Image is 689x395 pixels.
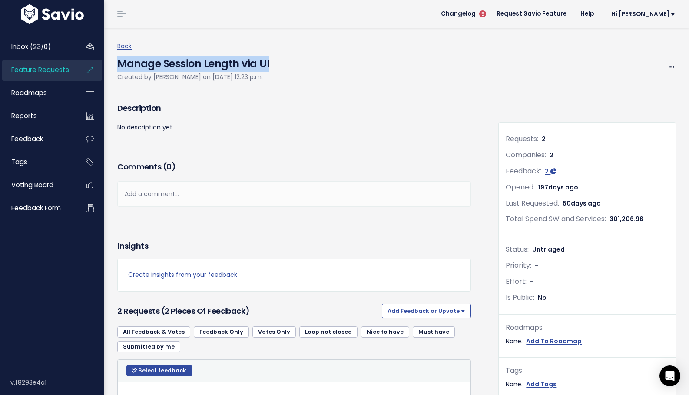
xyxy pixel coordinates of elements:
[126,365,192,376] button: Select feedback
[506,244,529,254] span: Status:
[11,134,43,143] span: Feedback
[361,326,409,338] a: Nice to have
[2,37,72,57] a: Inbox (23/0)
[117,73,263,81] span: Created by [PERSON_NAME] on [DATE] 12:23 p.m.
[506,336,669,347] div: None.
[506,365,669,377] div: Tags
[530,277,533,286] span: -
[117,102,471,114] h3: Description
[542,135,546,143] span: 2
[506,276,527,286] span: Effort:
[2,129,72,149] a: Feedback
[382,304,471,318] button: Add Feedback or Upvote
[506,166,541,176] span: Feedback:
[601,7,682,21] a: Hi [PERSON_NAME]
[506,134,538,144] span: Requests:
[299,326,358,338] a: Loop not closed
[659,365,680,386] div: Open Intercom Messenger
[506,150,546,160] span: Companies:
[252,326,296,338] a: Votes Only
[138,367,186,374] span: Select feedback
[526,379,556,390] a: Add Tags
[11,157,27,166] span: Tags
[506,182,535,192] span: Opened:
[194,326,249,338] a: Feedback Only
[538,293,547,302] span: No
[506,379,669,390] div: None.
[2,60,72,80] a: Feature Requests
[413,326,455,338] a: Must have
[128,269,460,280] a: Create insights from your feedback
[506,260,531,270] span: Priority:
[11,65,69,74] span: Feature Requests
[117,122,471,133] p: No description yet.
[11,42,51,51] span: Inbox (23/0)
[2,152,72,172] a: Tags
[506,214,606,224] span: Total Spend SW and Services:
[535,261,538,270] span: -
[538,183,578,192] span: 197
[506,322,669,334] div: Roadmaps
[11,180,53,189] span: Voting Board
[117,305,378,317] h3: 2 Requests (2 pieces of Feedback)
[506,292,534,302] span: Is Public:
[117,161,471,173] h3: Comments ( )
[11,88,47,97] span: Roadmaps
[506,198,559,208] span: Last Requested:
[19,4,86,24] img: logo-white.9d6f32f41409.svg
[550,151,553,159] span: 2
[563,199,601,208] span: 50
[573,7,601,20] a: Help
[532,245,565,254] span: Untriaged
[545,167,556,176] a: 2
[117,341,180,352] a: Submitted by me
[571,199,601,208] span: days ago
[11,203,61,212] span: Feedback form
[2,175,72,195] a: Voting Board
[526,336,582,347] a: Add To Roadmap
[611,11,675,17] span: Hi [PERSON_NAME]
[609,215,643,223] span: 301,206.96
[479,10,486,17] span: 5
[117,181,471,207] div: Add a comment...
[117,240,148,252] h3: Insights
[545,167,549,176] span: 2
[10,371,104,394] div: v.f8293e4a1
[117,326,190,338] a: All Feedback & Votes
[441,11,476,17] span: Changelog
[117,42,132,50] a: Back
[2,83,72,103] a: Roadmaps
[117,52,269,72] h4: Manage Session Length via UI
[11,111,37,120] span: Reports
[2,198,72,218] a: Feedback form
[2,106,72,126] a: Reports
[548,183,578,192] span: days ago
[166,161,172,172] span: 0
[490,7,573,20] a: Request Savio Feature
